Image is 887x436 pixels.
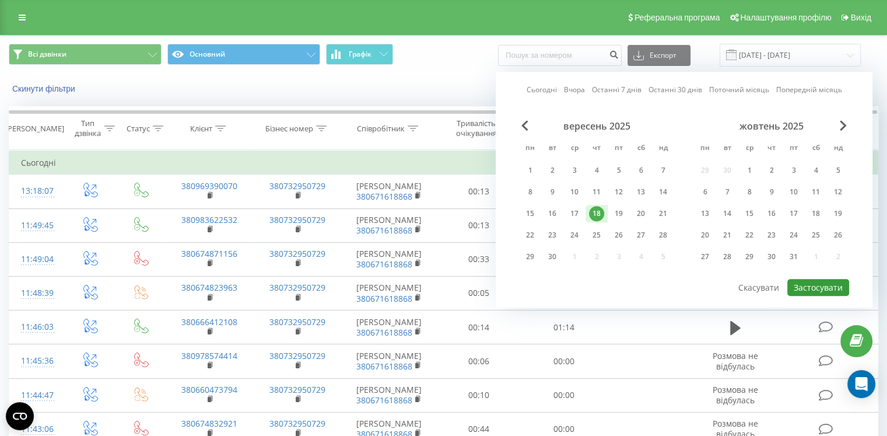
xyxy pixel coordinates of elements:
[608,205,630,222] div: пт 19 вер 2025 р.
[357,124,405,134] div: Співробітник
[326,44,393,65] button: Графік
[742,163,757,178] div: 1
[610,140,627,158] abbr: п’ятниця
[827,205,849,222] div: нд 19 жовт 2025 р.
[73,118,101,138] div: Тип дзвінка
[589,206,604,221] div: 18
[356,259,412,270] a: 380671618868
[356,191,412,202] a: 380671618868
[190,124,212,134] div: Клієнт
[269,316,325,327] a: 380732950729
[523,228,538,243] div: 22
[181,248,237,259] a: 380674871156
[21,214,52,237] div: 11:49:45
[805,183,827,201] div: сб 11 жовт 2025 р.
[611,184,626,200] div: 12
[807,140,825,158] abbr: субота
[786,184,801,200] div: 10
[437,276,521,310] td: 00:05
[652,226,674,244] div: нд 28 вер 2025 р.
[589,163,604,178] div: 4
[740,13,831,22] span: Налаштування профілю
[632,140,650,158] abbr: субота
[786,249,801,264] div: 31
[655,163,671,178] div: 7
[716,205,738,222] div: вт 14 жовт 2025 р.
[760,248,783,266] div: чт 30 жовт 2025 р.
[840,120,847,131] span: Next Month
[519,120,674,132] div: вересень 2025
[720,228,735,243] div: 21
[760,183,783,201] div: чт 9 жовт 2025 р.
[716,226,738,244] div: вт 21 жовт 2025 р.
[655,228,671,243] div: 28
[269,214,325,225] a: 380732950729
[127,124,150,134] div: Статус
[697,184,713,200] div: 6
[630,226,652,244] div: сб 27 вер 2025 р.
[521,140,539,158] abbr: понеділок
[827,226,849,244] div: нд 26 жовт 2025 р.
[694,205,716,222] div: пн 13 жовт 2025 р.
[652,205,674,222] div: нд 21 вер 2025 р.
[738,205,760,222] div: ср 15 жовт 2025 р.
[648,85,702,96] a: Останні 30 днів
[437,378,521,412] td: 00:10
[742,206,757,221] div: 15
[783,226,805,244] div: пт 24 жовт 2025 р.
[342,344,437,378] td: [PERSON_NAME]
[589,184,604,200] div: 11
[521,311,606,344] td: 01:14
[437,208,521,242] td: 00:13
[633,228,648,243] div: 27
[742,184,757,200] div: 8
[586,162,608,179] div: чт 4 вер 2025 р.
[563,226,586,244] div: ср 24 вер 2025 р.
[181,384,237,395] a: 380660473794
[567,184,582,200] div: 10
[611,228,626,243] div: 26
[541,162,563,179] div: вт 2 вер 2025 р.
[611,206,626,221] div: 19
[633,206,648,221] div: 20
[563,205,586,222] div: ср 17 вер 2025 р.
[830,184,846,200] div: 12
[654,140,672,158] abbr: неділя
[786,163,801,178] div: 3
[269,418,325,429] a: 380732950729
[720,249,735,264] div: 28
[544,140,561,158] abbr: вівторок
[523,249,538,264] div: 29
[742,228,757,243] div: 22
[269,248,325,259] a: 380732950729
[545,206,560,221] div: 16
[738,183,760,201] div: ср 8 жовт 2025 р.
[764,228,779,243] div: 23
[5,124,64,134] div: [PERSON_NAME]
[720,184,735,200] div: 7
[786,228,801,243] div: 24
[589,228,604,243] div: 25
[741,140,758,158] abbr: середа
[783,248,805,266] div: пт 31 жовт 2025 р.
[269,384,325,395] a: 380732950729
[633,163,648,178] div: 6
[805,205,827,222] div: сб 18 жовт 2025 р.
[519,226,541,244] div: пн 22 вер 2025 р.
[783,183,805,201] div: пт 10 жовт 2025 р.
[527,85,557,96] a: Сьогодні
[447,118,506,138] div: Тривалість очікування
[181,350,237,361] a: 380978574414
[21,384,52,407] div: 11:44:47
[764,184,779,200] div: 9
[342,311,437,344] td: [PERSON_NAME]
[630,183,652,201] div: сб 13 вер 2025 р.
[847,370,875,398] div: Open Intercom Messenger
[694,120,849,132] div: жовтень 2025
[21,248,52,271] div: 11:49:04
[437,344,521,378] td: 00:06
[830,228,846,243] div: 26
[764,206,779,221] div: 16
[541,205,563,222] div: вт 16 вер 2025 р.
[697,206,713,221] div: 13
